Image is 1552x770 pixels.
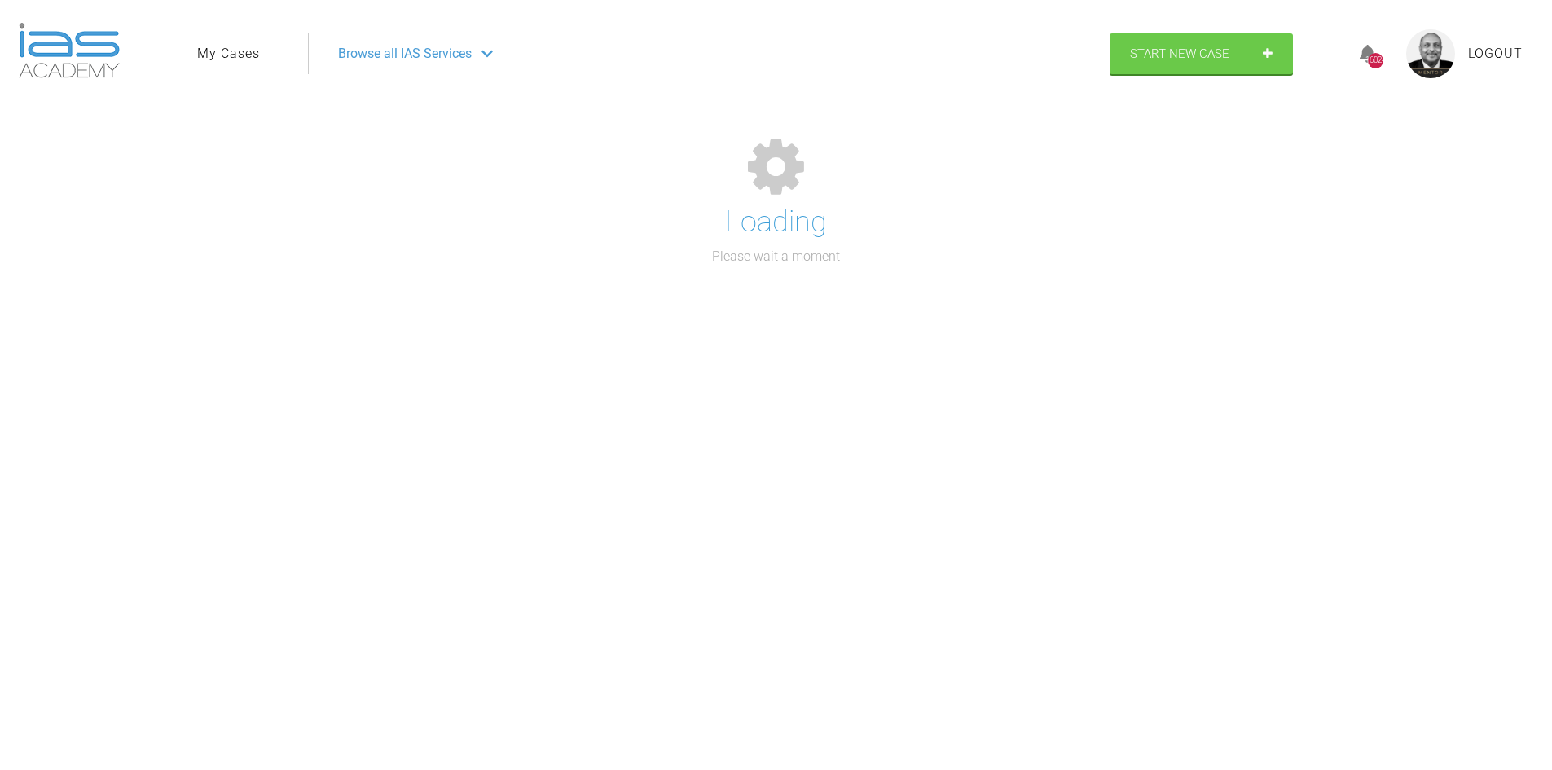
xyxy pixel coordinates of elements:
[1468,43,1523,64] a: Logout
[1406,29,1455,78] img: profile.png
[1110,33,1293,74] a: Start New Case
[712,246,840,267] p: Please wait a moment
[197,43,260,64] a: My Cases
[1368,53,1383,68] div: 16024
[19,23,120,78] img: logo-light.3e3ef733.png
[725,199,827,246] h1: Loading
[1130,46,1229,61] span: Start New Case
[338,43,472,64] span: Browse all IAS Services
